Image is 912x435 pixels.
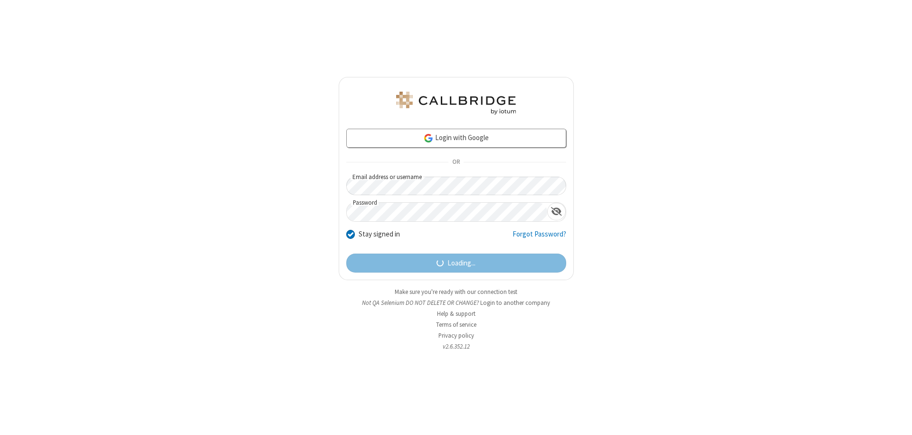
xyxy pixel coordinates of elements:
li: Not QA Selenium DO NOT DELETE OR CHANGE? [339,298,574,307]
label: Stay signed in [359,229,400,240]
a: Forgot Password? [513,229,566,247]
button: Login to another company [480,298,550,307]
div: Show password [547,203,566,220]
a: Login with Google [346,129,566,148]
span: OR [448,156,464,169]
img: google-icon.png [423,133,434,143]
input: Email address or username [346,177,566,195]
a: Privacy policy [438,331,474,340]
a: Terms of service [436,321,476,329]
button: Loading... [346,254,566,273]
a: Help & support [437,310,475,318]
img: QA Selenium DO NOT DELETE OR CHANGE [394,92,518,114]
span: Loading... [447,258,475,269]
a: Make sure you're ready with our connection test [395,288,517,296]
iframe: Chat [888,410,905,428]
li: v2.6.352.12 [339,342,574,351]
input: Password [347,203,547,221]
